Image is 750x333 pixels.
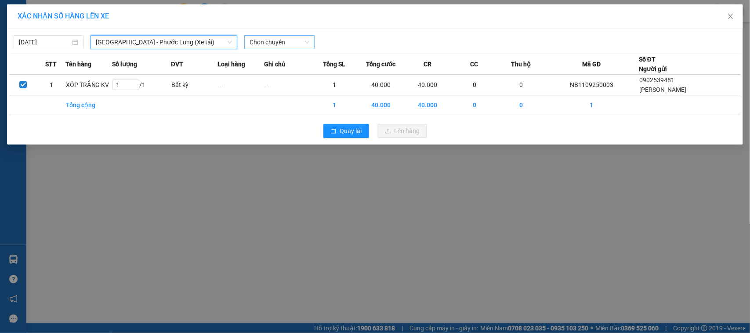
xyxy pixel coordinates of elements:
[404,95,451,115] td: 40.000
[727,13,734,20] span: close
[358,95,404,115] td: 40.000
[323,124,369,138] button: rollbackQuay lại
[18,12,109,20] span: XÁC NHẬN SỐ HÀNG LÊN XE
[340,126,362,136] span: Quay lại
[378,124,427,138] button: uploadLên hàng
[470,59,478,69] span: CC
[171,59,183,69] span: ĐVT
[544,95,639,115] td: 1
[451,95,498,115] td: 0
[498,75,544,95] td: 0
[65,95,112,115] td: Tổng cộng
[544,75,639,95] td: NB1109250003
[639,86,686,93] span: [PERSON_NAME]
[227,40,232,45] span: down
[511,59,531,69] span: Thu hộ
[311,75,358,95] td: 1
[718,4,743,29] button: Close
[366,59,395,69] span: Tổng cước
[65,59,91,69] span: Tên hàng
[323,59,345,69] span: Tổng SL
[311,95,358,115] td: 1
[37,75,65,95] td: 1
[171,75,217,95] td: Bất kỳ
[217,75,264,95] td: ---
[498,95,544,115] td: 0
[639,76,674,83] span: 0902539481
[639,54,667,74] div: Số ĐT Người gửi
[424,59,431,69] span: CR
[112,59,137,69] span: Số lượng
[96,36,232,49] span: Sài Gòn - Phước Long (Xe tải)
[264,59,285,69] span: Ghi chú
[250,36,309,49] span: Chọn chuyến
[65,75,112,95] td: XỐP TRẮNG KV
[112,75,171,95] td: / 1
[404,75,451,95] td: 40.000
[582,59,601,69] span: Mã GD
[19,37,70,47] input: 11/09/2025
[451,75,498,95] td: 0
[264,75,311,95] td: ---
[45,59,57,69] span: STT
[358,75,404,95] td: 40.000
[330,128,337,135] span: rollback
[217,59,245,69] span: Loại hàng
